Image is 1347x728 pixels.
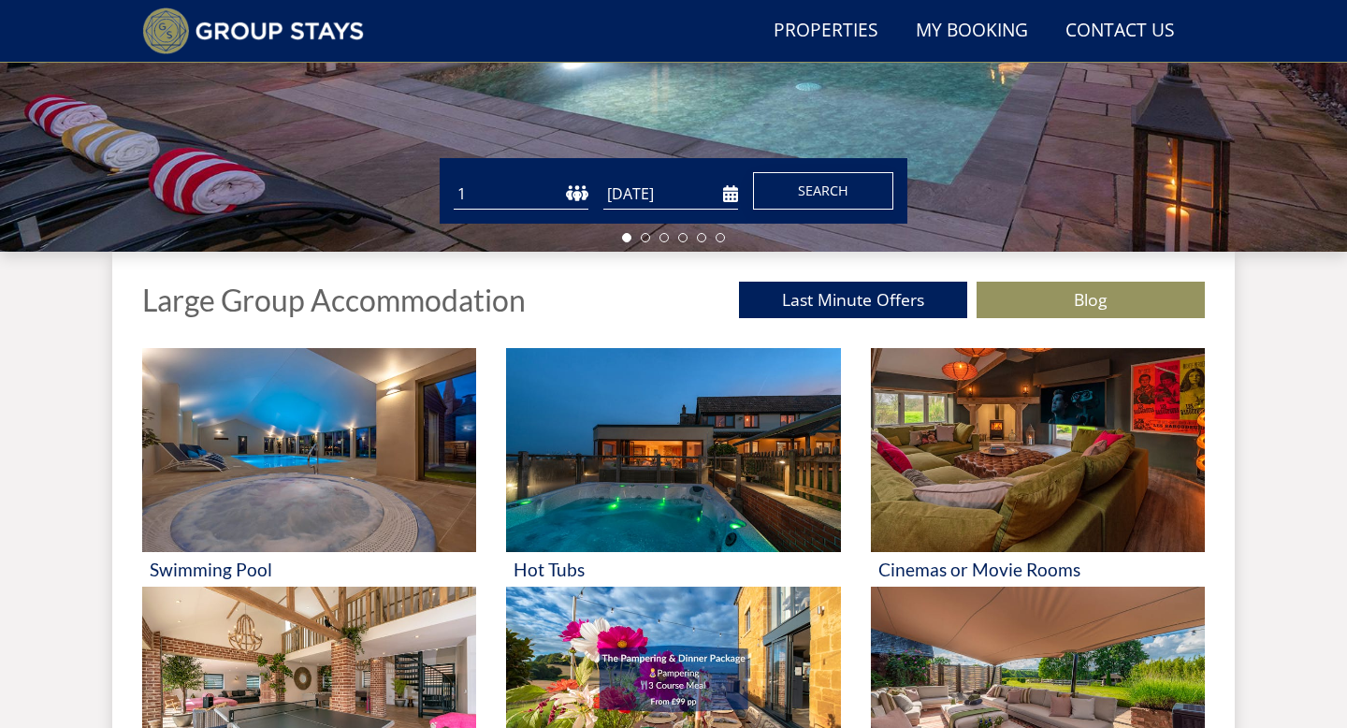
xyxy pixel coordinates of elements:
[739,282,967,318] a: Last Minute Offers
[506,348,840,552] img: 'Hot Tubs' - Large Group Accommodation Holiday Ideas
[977,282,1205,318] a: Blog
[603,179,738,210] input: Arrival Date
[142,7,364,54] img: Group Stays
[506,348,840,587] a: 'Hot Tubs' - Large Group Accommodation Holiday Ideas Hot Tubs
[142,348,476,587] a: 'Swimming Pool' - Large Group Accommodation Holiday Ideas Swimming Pool
[878,560,1197,579] h3: Cinemas or Movie Rooms
[871,348,1205,587] a: 'Cinemas or Movie Rooms' - Large Group Accommodation Holiday Ideas Cinemas or Movie Rooms
[142,284,526,316] h1: Large Group Accommodation
[142,348,476,552] img: 'Swimming Pool' - Large Group Accommodation Holiday Ideas
[871,348,1205,552] img: 'Cinemas or Movie Rooms' - Large Group Accommodation Holiday Ideas
[514,560,833,579] h3: Hot Tubs
[150,560,469,579] h3: Swimming Pool
[908,10,1036,52] a: My Booking
[1058,10,1182,52] a: Contact Us
[753,172,893,210] button: Search
[766,10,886,52] a: Properties
[798,182,848,199] span: Search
